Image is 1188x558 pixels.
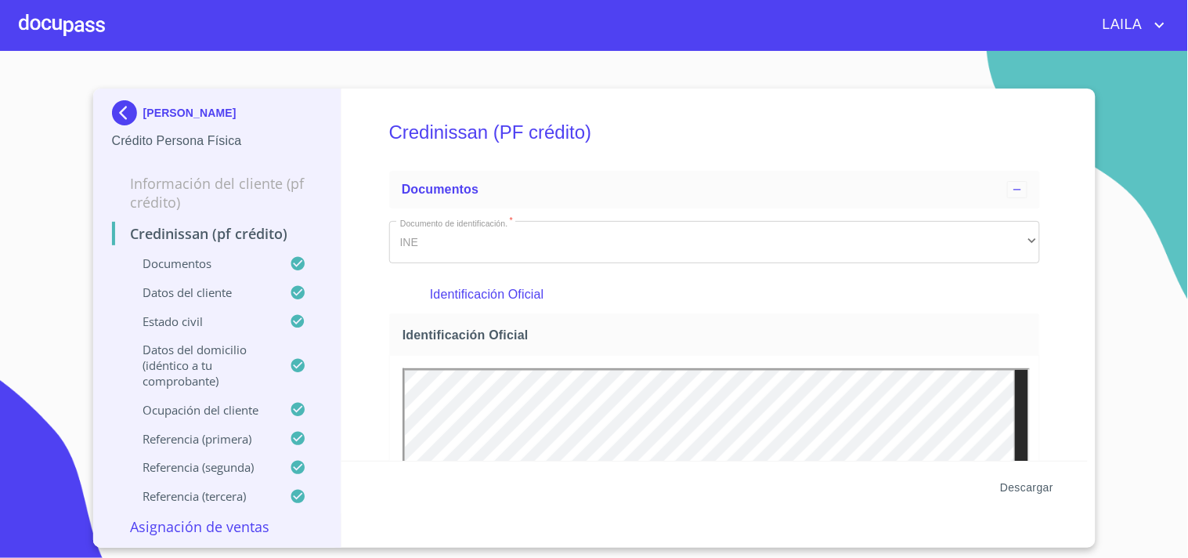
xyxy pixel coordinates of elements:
h5: Credinissan (PF crédito) [389,100,1040,165]
div: [PERSON_NAME] [112,100,323,132]
p: [PERSON_NAME] [143,107,237,119]
p: Ocupación del Cliente [112,402,291,418]
button: Descargar [994,473,1060,502]
div: Documentos [389,171,1040,208]
p: Referencia (tercera) [112,488,291,504]
p: Referencia (primera) [112,431,291,447]
p: Crédito Persona Física [112,132,323,150]
p: Estado civil [112,313,291,329]
p: Datos del domicilio (idéntico a tu comprobante) [112,342,291,389]
p: Asignación de Ventas [112,517,323,536]
div: INE [389,221,1040,263]
p: Documentos [112,255,291,271]
p: Referencia (segunda) [112,459,291,475]
span: Descargar [1000,478,1053,498]
span: Identificación Oficial [403,327,1033,343]
p: Datos del cliente [112,284,291,300]
p: Información del cliente (PF crédito) [112,174,323,212]
p: Identificación Oficial [430,285,998,304]
button: account of current user [1091,13,1169,38]
span: LAILA [1091,13,1150,38]
span: Documentos [402,183,478,196]
p: Credinissan (PF crédito) [112,224,323,243]
img: Docupass spot blue [112,100,143,125]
